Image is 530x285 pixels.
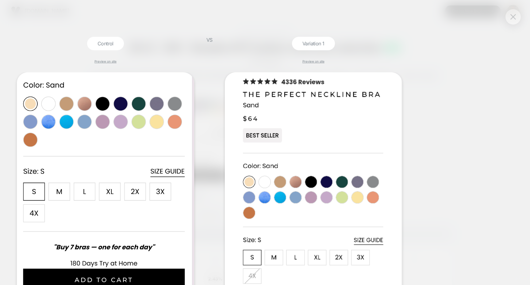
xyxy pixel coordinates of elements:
[292,37,335,50] div: Variation 1
[202,37,217,285] div: VS
[510,14,516,19] img: close
[302,59,325,63] a: Preview on site
[87,37,124,50] div: Control
[94,59,117,63] a: Preview on site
